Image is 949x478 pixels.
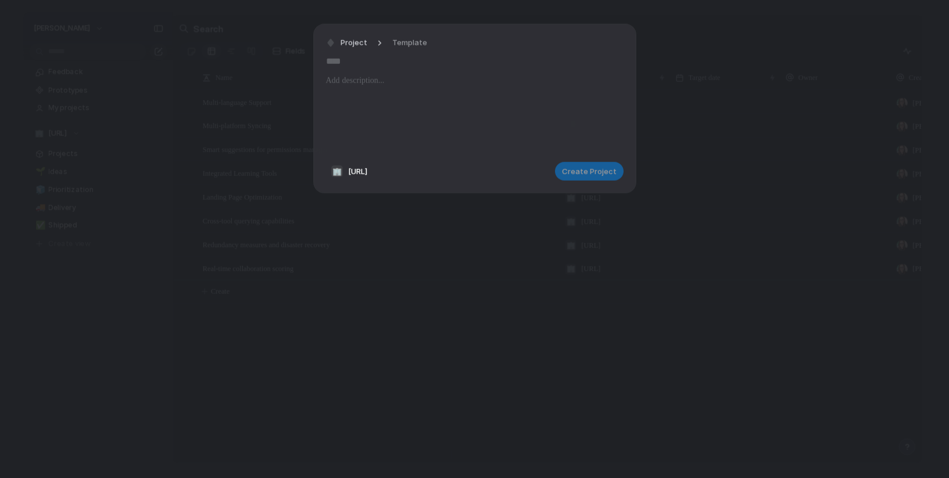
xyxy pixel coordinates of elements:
button: Template [385,35,434,52]
div: 🏢 [331,166,343,177]
span: Project [341,37,367,49]
span: Template [392,37,427,49]
span: [URL] [348,166,367,177]
button: Project [323,35,371,52]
